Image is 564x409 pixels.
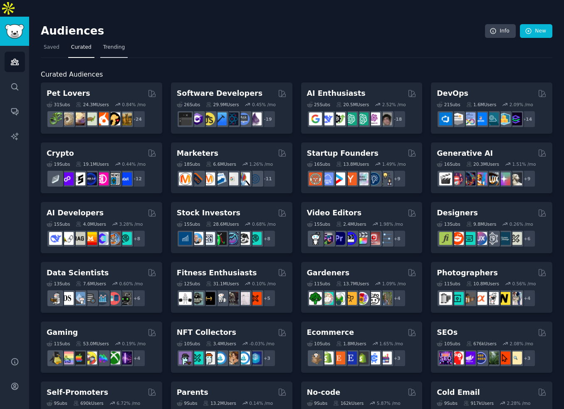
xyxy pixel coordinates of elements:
div: 31 Sub s [47,102,70,107]
h2: Generative AI [437,148,493,159]
img: SaaS [321,172,334,185]
div: 10 Sub s [177,341,200,347]
img: AskMarketing [202,172,215,185]
div: 676k Users [466,341,497,347]
div: 1.26 % /mo [249,161,273,167]
span: Curated [71,44,92,51]
img: data [119,292,132,305]
div: + 4 [518,289,536,307]
div: 25 Sub s [307,102,330,107]
div: 13.8M Users [336,161,369,167]
img: OpenSourceAI [96,232,109,245]
img: UXDesign [474,232,487,245]
div: 690k Users [73,400,104,406]
div: 2.28 % /mo [507,400,530,406]
img: Youtubevideo [367,232,380,245]
img: bigseo [190,172,203,185]
img: AItoolsCatalog [332,112,345,125]
img: turtle [84,112,97,125]
img: GamerPals [84,352,97,364]
h2: Parents [177,387,208,398]
div: 31.1M Users [206,281,239,287]
img: indiehackers [356,172,369,185]
div: 9 Sub s [177,400,198,406]
img: GummySearch logo [5,24,24,39]
img: azuredevops [439,112,452,125]
img: linux_gaming [49,352,62,364]
img: llmops [107,232,120,245]
h2: AI Developers [47,208,104,218]
div: 3.28 % /mo [119,221,143,227]
img: ArtificalIntelligence [379,112,392,125]
img: seogrowth [463,352,475,364]
div: -0.03 % /mo [249,341,275,347]
a: Saved [41,41,62,58]
div: 0.68 % /mo [252,221,276,227]
div: + 14 [518,110,536,128]
div: 9.8M Users [466,221,497,227]
span: Curated Audiences [41,70,103,80]
img: statistics [72,292,85,305]
img: AIDevelopersSociety [119,232,132,245]
img: StocksAndTrading [225,232,238,245]
img: NFTmarket [202,352,215,364]
img: Etsy [332,352,345,364]
img: aivideo [439,172,452,185]
img: DeepSeek [321,112,334,125]
img: OpenseaMarket [237,352,250,364]
div: 2.09 % /mo [510,102,533,107]
img: SEO_Digital_Marketing [439,352,452,364]
div: + 3 [388,349,406,367]
div: 13 Sub s [47,281,70,287]
img: TechSEO [451,352,464,364]
img: dalle2 [451,172,464,185]
img: SEO_cases [474,352,487,364]
img: 0xPolygon [61,172,74,185]
img: UrbanGardening [367,292,380,305]
h2: Data Scientists [47,268,109,278]
img: DreamBooth [509,172,522,185]
h2: Startup Founders [307,148,378,159]
img: GYM [179,292,192,305]
img: flowers [356,292,369,305]
div: 3.4M Users [206,341,236,347]
div: 162k Users [333,400,364,406]
div: + 24 [128,110,146,128]
img: ValueInvesting [190,232,203,245]
div: 18 Sub s [177,161,200,167]
h2: Crypto [47,148,74,159]
div: 15 Sub s [177,221,200,227]
img: personaltraining [249,292,262,305]
div: 0.60 % /mo [119,281,143,287]
img: ethstaker [72,172,85,185]
img: elixir [249,112,262,125]
div: + 3 [258,349,276,367]
div: + 18 [388,110,406,128]
img: OnlineMarketing [249,172,262,185]
img: platformengineering [486,112,499,125]
div: 10 Sub s [437,341,460,347]
img: canon [486,292,499,305]
img: SonyAlpha [474,292,487,305]
img: physicaltherapy [237,292,250,305]
h2: Fitness Enthusiasts [177,268,257,278]
div: 53.0M Users [76,341,109,347]
h2: No-code [307,387,341,398]
img: gamers [96,352,109,364]
img: chatgpt_prompts_ [356,112,369,125]
div: 6.72 % /mo [116,400,140,406]
h2: Audiences [41,25,485,38]
img: PlatformEngineers [509,112,522,125]
img: startup [332,172,345,185]
div: 13.2M Users [203,400,236,406]
img: CryptoNews [107,172,120,185]
div: 10 Sub s [307,341,330,347]
img: typography [439,232,452,245]
img: editors [321,232,334,245]
img: Rag [72,232,85,245]
img: analog [439,292,452,305]
div: 12 Sub s [177,281,200,287]
img: learndesign [497,232,510,245]
div: 1.8M Users [336,341,366,347]
div: 0.10 % /mo [252,281,276,287]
